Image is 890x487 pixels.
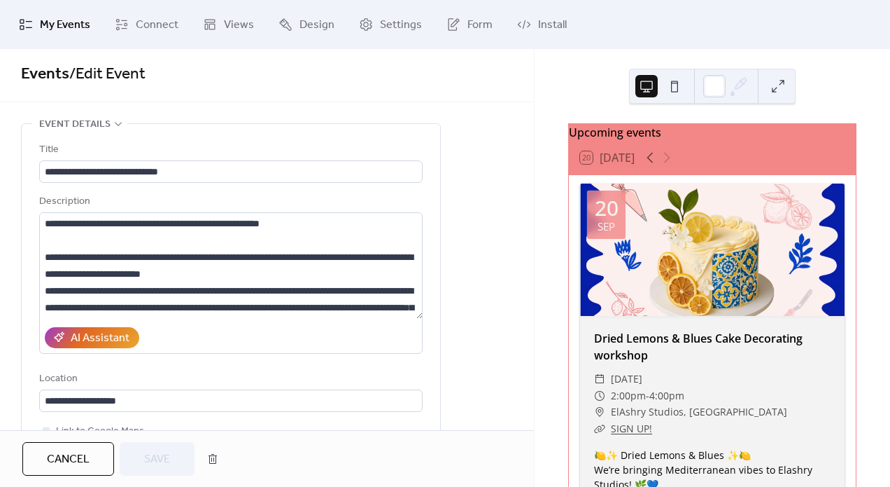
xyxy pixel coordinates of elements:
[22,442,114,476] button: Cancel
[594,331,803,363] a: Dried Lemons & Blues Cake Decorating workshop
[594,404,605,420] div: ​
[348,6,432,43] a: Settings
[507,6,577,43] a: Install
[224,17,254,34] span: Views
[45,327,139,348] button: AI Assistant
[594,387,605,404] div: ​
[594,371,605,387] div: ​
[649,387,684,404] span: 4:00pm
[40,17,90,34] span: My Events
[39,371,420,387] div: Location
[268,6,345,43] a: Design
[299,17,334,34] span: Design
[136,17,178,34] span: Connect
[569,124,856,141] div: Upcoming events
[56,423,144,440] span: Link to Google Maps
[595,198,619,219] div: 20
[192,6,264,43] a: Views
[39,116,111,133] span: Event details
[104,6,189,43] a: Connect
[436,6,503,43] a: Form
[8,6,101,43] a: My Events
[538,17,567,34] span: Install
[21,59,69,90] a: Events
[611,387,646,404] span: 2:00pm
[611,422,652,435] a: SIGN UP!
[594,420,605,437] div: ​
[611,371,642,387] span: [DATE]
[47,451,90,468] span: Cancel
[71,330,129,347] div: AI Assistant
[598,221,615,232] div: Sep
[646,387,649,404] span: -
[611,404,787,420] span: ElAshry Studios, [GEOGRAPHIC_DATA]
[380,17,422,34] span: Settings
[39,193,420,210] div: Description
[69,59,146,90] span: / Edit Event
[39,142,420,158] div: Title
[467,17,493,34] span: Form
